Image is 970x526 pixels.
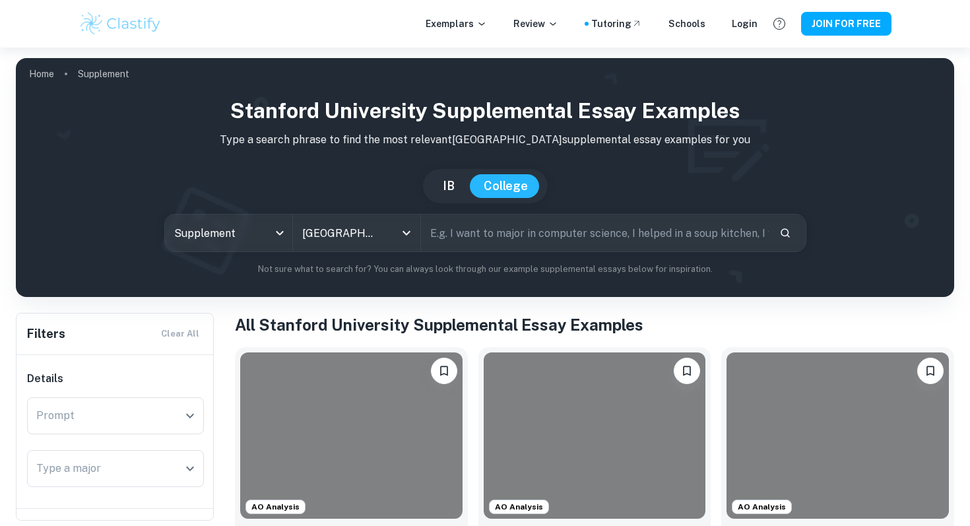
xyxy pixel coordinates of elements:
img: Clastify logo [79,11,162,37]
input: E.g. I want to major in computer science, I helped in a soup kitchen, I want to join the debate t... [421,214,769,251]
a: Login [732,16,758,31]
button: Help and Feedback [768,13,791,35]
a: Tutoring [591,16,642,31]
h1: All Stanford University Supplemental Essay Examples [235,313,954,337]
h1: Stanford University Supplemental Essay Examples [26,95,944,127]
p: Review [513,16,558,31]
span: AO Analysis [490,501,548,513]
a: Home [29,65,54,83]
span: AO Analysis [246,501,305,513]
div: Supplement [165,214,292,251]
h6: Details [27,371,204,387]
button: Please log in to bookmark exemplars [674,358,700,384]
a: Schools [668,16,705,31]
img: profile cover [16,58,954,297]
button: Open [181,407,199,425]
button: College [470,174,541,198]
p: Type a search phrase to find the most relevant [GEOGRAPHIC_DATA] supplemental essay examples for you [26,132,944,148]
button: JOIN FOR FREE [801,12,891,36]
p: Exemplars [426,16,487,31]
button: IB [430,174,468,198]
span: AO Analysis [732,501,791,513]
button: Please log in to bookmark exemplars [431,358,457,384]
h6: Filters [27,325,65,343]
button: Please log in to bookmark exemplars [917,358,944,384]
button: Open [397,224,416,242]
button: Open [181,459,199,478]
p: Not sure what to search for? You can always look through our example supplemental essays below fo... [26,263,944,276]
p: Supplement [78,67,129,81]
button: Search [774,222,796,244]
